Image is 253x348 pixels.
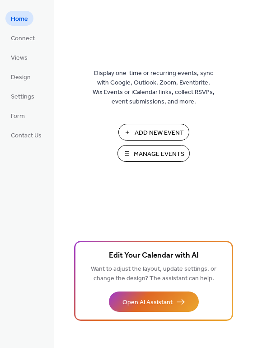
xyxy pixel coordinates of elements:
a: Contact Us [5,127,47,142]
button: Manage Events [117,145,190,162]
span: Manage Events [134,150,184,159]
span: Want to adjust the layout, update settings, or change the design? The assistant can help. [91,263,216,285]
span: Settings [11,92,34,102]
span: Connect [11,34,35,43]
a: Connect [5,30,40,45]
a: Home [5,11,33,26]
span: Form [11,112,25,121]
span: Display one-time or recurring events, sync with Google, Outlook, Zoom, Eventbrite, Wix Events or ... [93,69,215,107]
a: Design [5,69,36,84]
span: Open AI Assistant [122,298,173,307]
button: Add New Event [118,124,189,141]
span: Edit Your Calendar with AI [109,249,199,262]
button: Open AI Assistant [109,292,199,312]
a: Views [5,50,33,65]
span: Design [11,73,31,82]
a: Settings [5,89,40,103]
a: Form [5,108,30,123]
span: Add New Event [135,128,184,138]
span: Views [11,53,28,63]
span: Contact Us [11,131,42,141]
span: Home [11,14,28,24]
